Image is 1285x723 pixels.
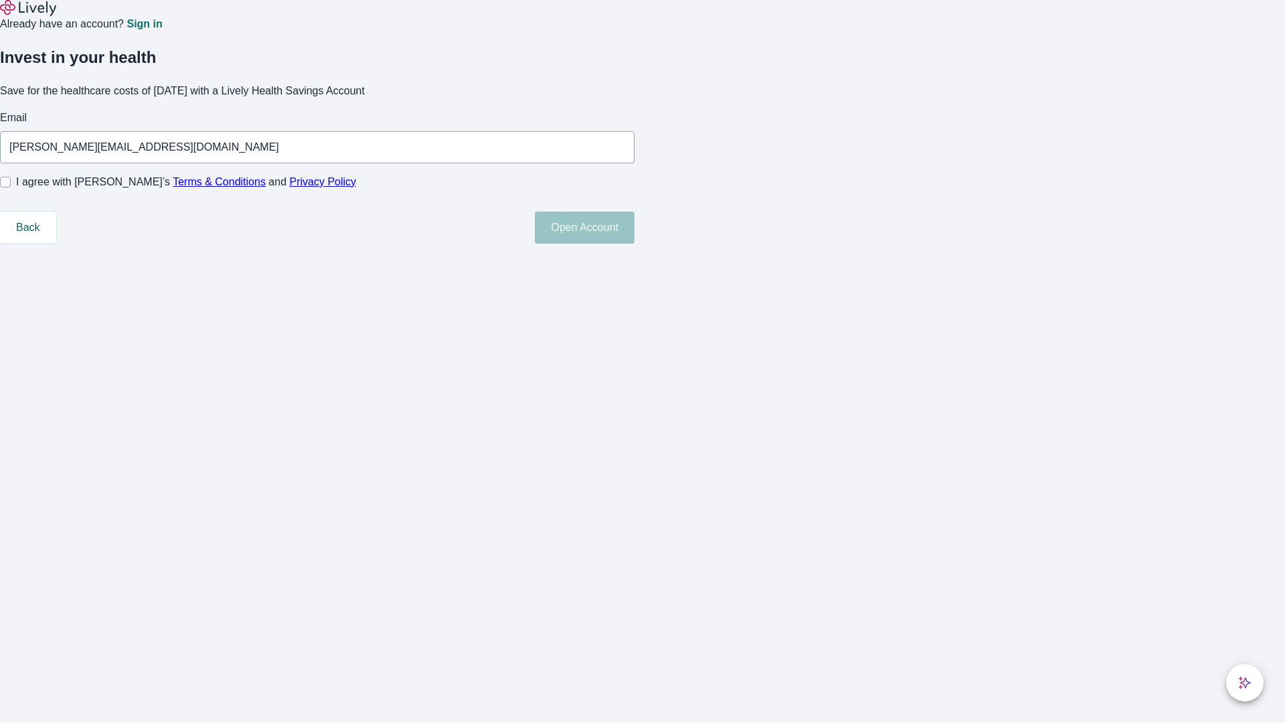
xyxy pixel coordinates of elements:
[126,19,162,29] a: Sign in
[16,174,356,190] span: I agree with [PERSON_NAME]’s and
[1226,664,1264,702] button: chat
[290,176,357,187] a: Privacy Policy
[173,176,266,187] a: Terms & Conditions
[1238,676,1252,690] svg: Lively AI Assistant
